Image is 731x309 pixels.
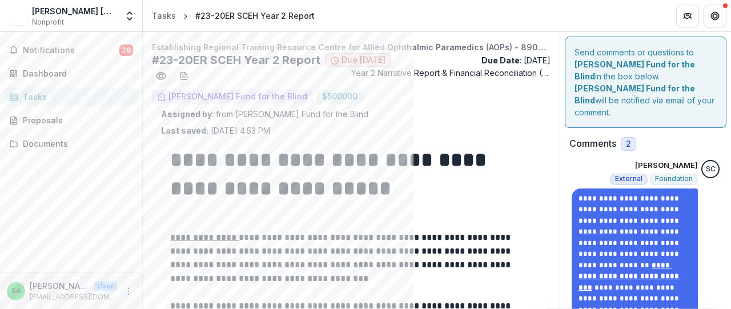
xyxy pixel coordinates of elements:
[175,67,193,85] button: download-word-button
[30,292,117,302] p: [EMAIL_ADDRESS][DOMAIN_NAME]
[655,175,693,183] span: Foundation
[32,5,117,17] div: [PERSON_NAME] [GEOGRAPHIC_DATA]
[5,41,138,59] button: Notifications28
[481,54,551,66] p: : [DATE]
[676,5,699,27] button: Partners
[11,287,21,295] div: Sunita Arora
[161,125,270,137] p: [DATE] 4:53 PM
[351,67,551,85] span: Year 2 Narrative Report & Financial Reconciliation (Financials reporting from [DATE] – [DATE])
[5,111,138,130] a: Proposals
[152,41,551,53] p: Establishing Regional Training Resource Centre for Allied Ophthalmic Paramedics (AOPs) - 89042867
[23,114,128,126] div: Proposals
[575,59,695,81] strong: [PERSON_NAME] Fund for the Blind
[23,46,119,55] span: Notifications
[122,284,135,298] button: More
[147,7,180,24] a: Tasks
[147,7,319,24] nav: breadcrumb
[342,55,385,65] span: Due [DATE]
[161,109,212,119] strong: Assigned by
[168,92,307,102] span: [PERSON_NAME] Fund for the Blind
[161,108,541,120] p: : from [PERSON_NAME] Fund for the Blind
[152,10,176,22] div: Tasks
[5,134,138,153] a: Documents
[565,37,726,128] div: Send comments or questions to in the box below. will be notified via email of your comment.
[122,5,138,27] button: Open entity switcher
[152,67,170,85] button: Preview 3c014484-7c8e-4317-be1a-e58f845654d9.pdf
[23,67,128,79] div: Dashboard
[626,139,631,149] span: 2
[615,175,642,183] span: External
[575,83,695,105] strong: [PERSON_NAME] Fund for the Blind
[9,7,27,25] img: Dr. Shroff's Charity Eye Hospital
[5,64,138,83] a: Dashboard
[704,5,726,27] button: Get Help
[706,166,716,173] div: Sandra Ching
[322,92,358,102] span: $ 500000
[635,160,698,171] p: [PERSON_NAME]
[23,91,128,103] div: Tasks
[94,281,117,291] p: User
[30,280,89,292] p: [PERSON_NAME]
[195,10,315,22] div: #23-20ER SCEH Year 2 Report
[5,87,138,106] a: Tasks
[569,138,616,149] h2: Comments
[161,126,208,135] strong: Last saved:
[23,138,128,150] div: Documents
[481,55,520,65] strong: Due Date
[152,53,320,67] h2: #23-20ER SCEH Year 2 Report
[119,45,133,56] span: 28
[32,17,64,27] span: Nonprofit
